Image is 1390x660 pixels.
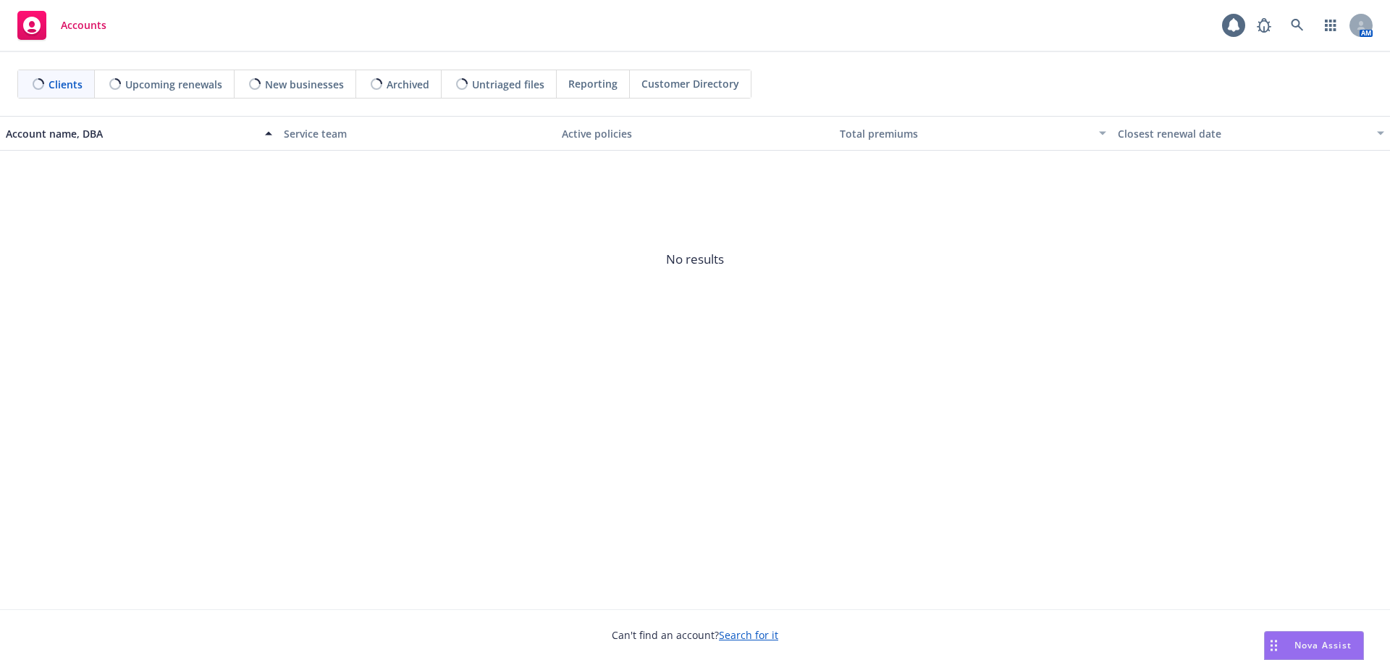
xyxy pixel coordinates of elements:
button: Service team [278,116,556,151]
span: Archived [387,77,429,92]
div: Drag to move [1265,632,1283,659]
span: Customer Directory [641,76,739,91]
span: Can't find an account? [612,627,778,643]
a: Report a Bug [1250,11,1279,40]
span: Nova Assist [1294,639,1352,651]
button: Closest renewal date [1112,116,1390,151]
span: Upcoming renewals [125,77,222,92]
a: Switch app [1316,11,1345,40]
div: Total premiums [840,126,1090,141]
div: Service team [284,126,550,141]
a: Search [1283,11,1312,40]
button: Total premiums [834,116,1112,151]
span: Clients [49,77,83,92]
button: Nova Assist [1264,631,1364,660]
span: New businesses [265,77,344,92]
button: Active policies [556,116,834,151]
span: Untriaged files [472,77,544,92]
span: Reporting [568,76,618,91]
div: Account name, DBA [6,126,256,141]
span: Accounts [61,20,106,31]
div: Closest renewal date [1118,126,1368,141]
div: Active policies [562,126,828,141]
a: Accounts [12,5,112,46]
a: Search for it [719,628,778,642]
